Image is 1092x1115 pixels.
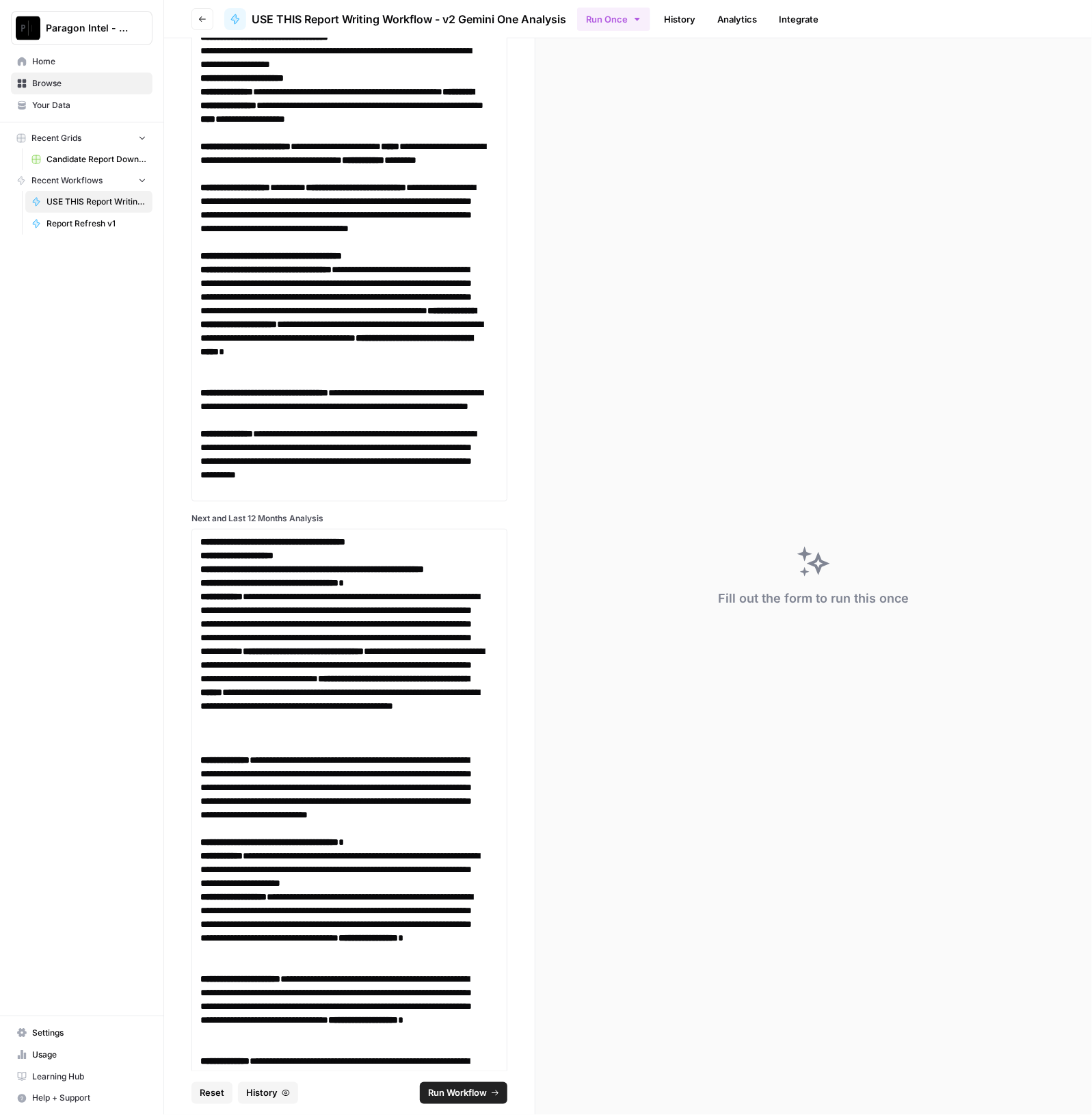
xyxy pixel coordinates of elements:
[11,1066,152,1088] a: Learning Hub
[32,55,146,68] span: Home
[191,1082,232,1104] button: Reset
[191,512,507,525] label: Next and Last 12 Months Analysis
[11,1088,152,1110] button: Help + Support
[25,191,152,213] a: USE THIS Report Writing Workflow - v2 Gemini One Analysis
[32,77,146,90] span: Browse
[224,8,566,30] a: USE THIS Report Writing Workflow - v2 Gemini One Analysis
[46,153,146,166] span: Candidate Report Download Sheet
[11,128,152,148] button: Recent Grids
[32,99,146,112] span: Your Data
[32,1027,146,1039] span: Settings
[32,1092,146,1105] span: Help + Support
[252,11,566,27] span: USE THIS Report Writing Workflow - v2 Gemini One Analysis
[11,94,152,116] a: Your Data
[11,170,152,191] button: Recent Workflows
[25,213,152,235] a: Report Refresh v1
[46,21,129,35] span: Paragon Intel - Bill / Ty / [PERSON_NAME] R&D
[420,1082,507,1104] button: Run Workflow
[709,8,765,30] a: Analytics
[32,1071,146,1083] span: Learning Hub
[11,11,152,45] button: Workspace: Paragon Intel - Bill / Ty / Colby R&D
[577,8,650,31] button: Run Once
[246,1086,278,1100] span: History
[11,1044,152,1066] a: Usage
[46,218,146,230] span: Report Refresh v1
[771,8,827,30] a: Integrate
[11,1022,152,1044] a: Settings
[31,174,103,187] span: Recent Workflows
[11,73,152,94] a: Browse
[16,16,40,40] img: Paragon Intel - Bill / Ty / Colby R&D Logo
[200,1086,224,1100] span: Reset
[656,8,704,30] a: History
[11,51,152,73] a: Home
[238,1082,298,1104] button: History
[32,1049,146,1061] span: Usage
[31,132,81,144] span: Recent Grids
[25,148,152,170] a: Candidate Report Download Sheet
[428,1086,487,1100] span: Run Workflow
[46,196,146,208] span: USE THIS Report Writing Workflow - v2 Gemini One Analysis
[718,589,909,608] div: Fill out the form to run this once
